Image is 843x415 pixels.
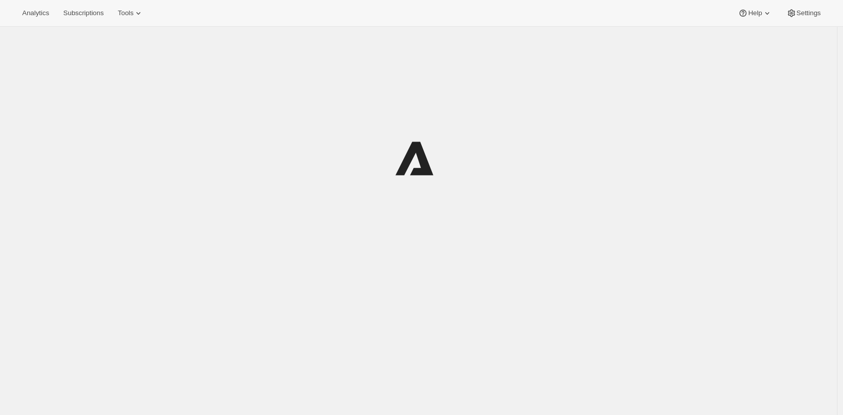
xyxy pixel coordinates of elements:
button: Settings [780,6,827,20]
button: Help [732,6,778,20]
span: Subscriptions [63,9,104,17]
span: Help [748,9,762,17]
button: Tools [112,6,150,20]
span: Settings [797,9,821,17]
span: Tools [118,9,133,17]
button: Subscriptions [57,6,110,20]
span: Analytics [22,9,49,17]
button: Analytics [16,6,55,20]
